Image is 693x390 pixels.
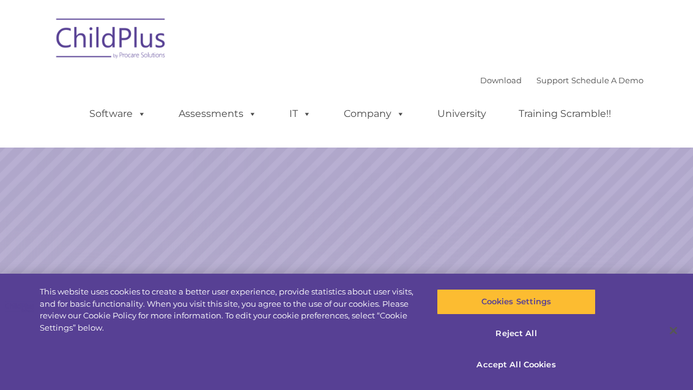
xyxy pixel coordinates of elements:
[480,75,643,85] font: |
[332,102,417,126] a: Company
[571,75,643,85] a: Schedule A Demo
[437,289,596,315] button: Cookies Settings
[480,75,522,85] a: Download
[77,102,158,126] a: Software
[506,102,623,126] a: Training Scramble!!
[437,321,596,347] button: Reject All
[660,317,687,344] button: Close
[425,102,498,126] a: University
[40,286,416,334] div: This website uses cookies to create a better user experience, provide statistics about user visit...
[536,75,569,85] a: Support
[50,10,172,71] img: ChildPlus by Procare Solutions
[166,102,269,126] a: Assessments
[437,352,596,378] button: Accept All Cookies
[277,102,324,126] a: IT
